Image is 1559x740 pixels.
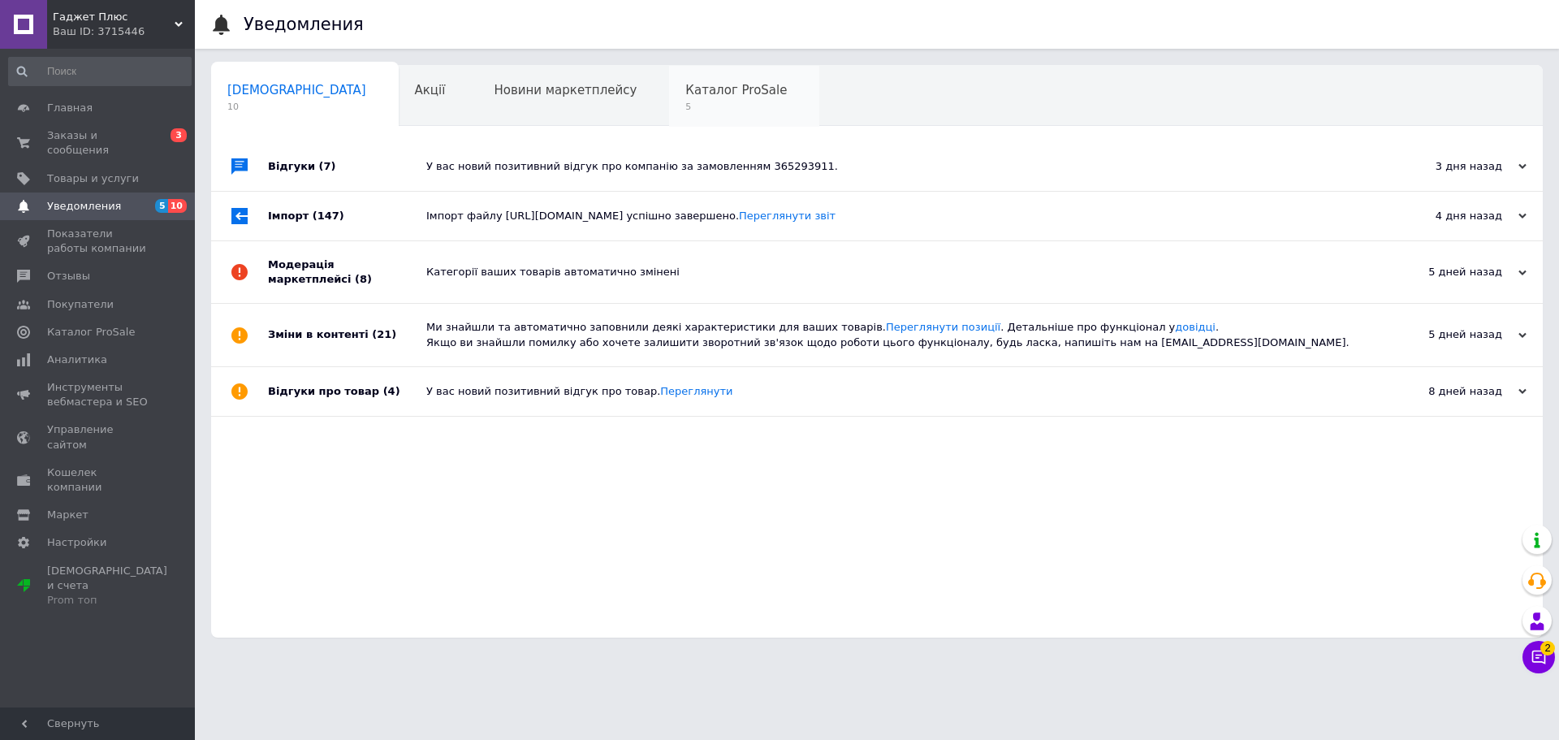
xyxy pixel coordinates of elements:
[886,321,1000,333] a: Переглянути позиції
[47,508,89,522] span: Маркет
[383,385,400,397] span: (4)
[685,101,787,113] span: 5
[268,304,426,366] div: Зміни в контенті
[1364,209,1527,223] div: 4 дня назад
[1364,265,1527,279] div: 5 дней назад
[355,273,372,285] span: (8)
[268,367,426,416] div: Відгуки про товар
[47,227,150,256] span: Показатели работы компании
[426,384,1364,399] div: У вас новий позитивний відгук про товар.
[47,269,90,283] span: Отзывы
[168,199,187,213] span: 10
[685,83,787,97] span: Каталог ProSale
[47,564,167,608] span: [DEMOGRAPHIC_DATA] и счета
[47,171,139,186] span: Товары и услуги
[47,297,114,312] span: Покупатели
[47,325,135,340] span: Каталог ProSale
[47,593,167,608] div: Prom топ
[227,83,366,97] span: [DEMOGRAPHIC_DATA]
[268,142,426,191] div: Відгуки
[739,210,836,222] a: Переглянути звіт
[426,320,1364,349] div: Ми знайшли та автоматично заповнили деякі характеристики для ваших товарів. . Детальніше про функ...
[47,128,150,158] span: Заказы и сообщения
[8,57,192,86] input: Поиск
[47,199,121,214] span: Уведомления
[415,83,446,97] span: Акції
[227,101,366,113] span: 10
[53,24,195,39] div: Ваш ID: 3715446
[244,15,364,34] h1: Уведомления
[1364,327,1527,342] div: 5 дней назад
[47,422,150,452] span: Управление сайтом
[313,210,344,222] span: (147)
[426,159,1364,174] div: У вас новий позитивний відгук про компанію за замовленням 365293911.
[171,128,187,142] span: 3
[426,265,1364,279] div: Категорії ваших товарів автоматично змінені
[47,101,93,115] span: Главная
[1540,641,1555,656] span: 2
[155,199,168,213] span: 5
[372,328,396,340] span: (21)
[1522,641,1555,673] button: Чат с покупателем2
[268,241,426,303] div: Модерація маркетплейсі
[268,192,426,240] div: Імпорт
[47,353,107,367] span: Аналитика
[53,10,175,24] span: Гаджет Плюс
[1364,159,1527,174] div: 3 дня назад
[47,465,150,495] span: Кошелек компании
[426,209,1364,223] div: Імпорт файлу [URL][DOMAIN_NAME] успішно завершено.
[1175,321,1216,333] a: довідці
[47,535,106,550] span: Настройки
[660,385,732,397] a: Переглянути
[494,83,637,97] span: Новини маркетплейсу
[47,380,150,409] span: Инструменты вебмастера и SEO
[319,160,336,172] span: (7)
[1364,384,1527,399] div: 8 дней назад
